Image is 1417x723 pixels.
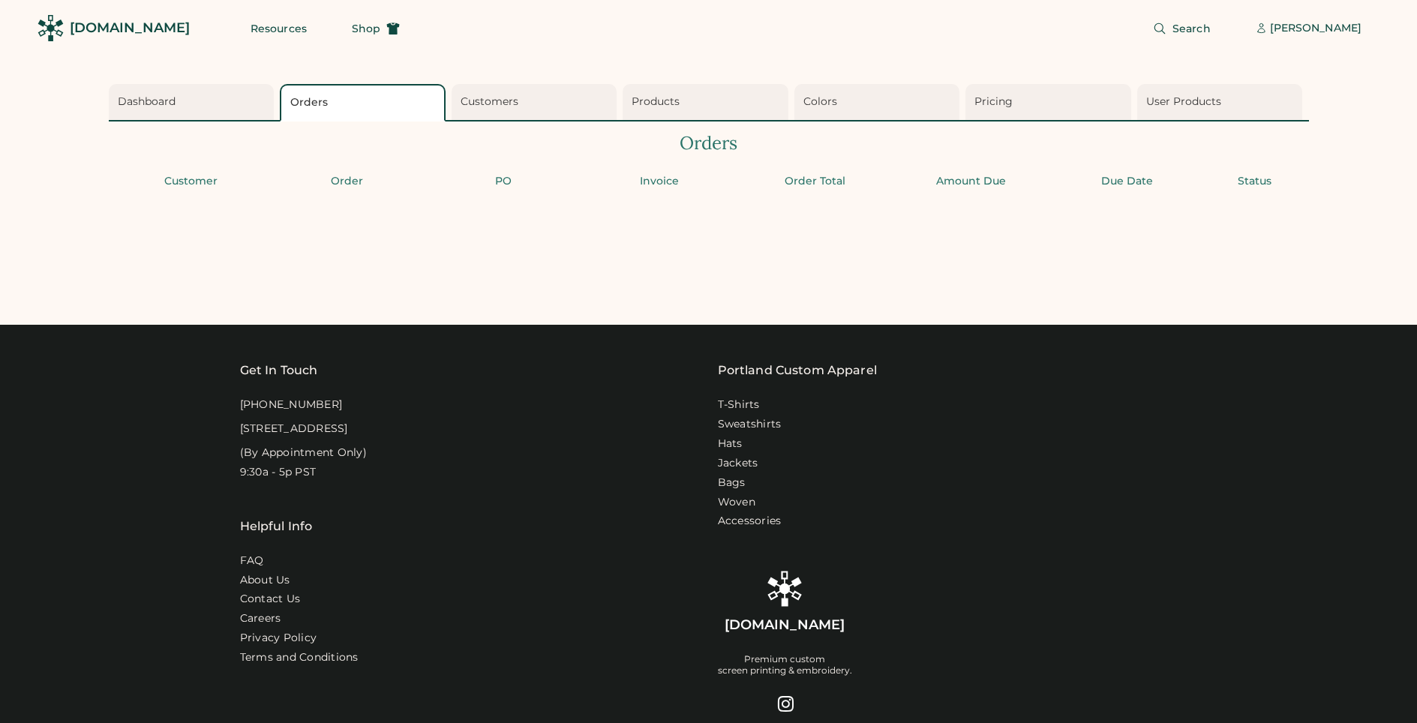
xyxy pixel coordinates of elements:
[718,653,852,677] div: Premium custom screen printing & embroidery.
[718,495,755,510] a: Woven
[1135,13,1229,43] button: Search
[240,361,318,379] div: Get In Touch
[240,573,290,588] a: About Us
[725,616,845,634] div: [DOMAIN_NAME]
[803,94,956,109] div: Colors
[274,174,421,189] div: Order
[240,650,359,665] div: Terms and Conditions
[430,174,577,189] div: PO
[718,397,760,412] a: T-Shirts
[70,19,190,37] div: [DOMAIN_NAME]
[240,445,367,460] div: (By Appointment Only)
[38,15,64,41] img: Rendered Logo - Screens
[240,611,281,626] a: Careers
[586,174,733,189] div: Invoice
[461,94,613,109] div: Customers
[1172,23,1211,34] span: Search
[240,517,313,535] div: Helpful Info
[718,361,877,379] a: Portland Custom Apparel
[767,571,803,607] img: Rendered Logo - Screens
[109,130,1309,156] div: Orders
[240,631,317,646] a: Privacy Policy
[718,514,782,529] a: Accessories
[898,174,1045,189] div: Amount Due
[718,436,743,451] a: Hats
[974,94,1127,109] div: Pricing
[240,397,343,412] div: [PHONE_NUMBER]
[1054,174,1201,189] div: Due Date
[118,94,270,109] div: Dashboard
[290,95,440,110] div: Orders
[718,417,782,432] a: Sweatshirts
[1146,94,1298,109] div: User Products
[240,421,348,436] div: [STREET_ADDRESS]
[352,23,380,34] span: Shop
[632,94,784,109] div: Products
[118,174,265,189] div: Customer
[718,456,758,471] a: Jackets
[240,592,301,607] a: Contact Us
[334,13,418,43] button: Shop
[240,465,317,480] div: 9:30a - 5p PST
[240,553,264,568] a: FAQ
[1270,21,1361,36] div: [PERSON_NAME]
[233,13,325,43] button: Resources
[742,174,889,189] div: Order Total
[718,475,746,490] a: Bags
[1210,174,1300,189] div: Status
